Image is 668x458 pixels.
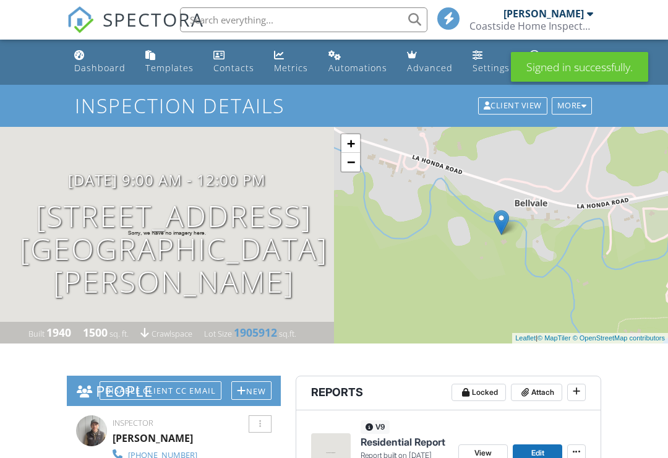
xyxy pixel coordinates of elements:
h1: [STREET_ADDRESS] [GEOGRAPHIC_DATA][PERSON_NAME] [20,200,328,298]
div: Advanced [407,62,453,74]
div: Automations [328,62,387,74]
div: Signed in successfully. [511,52,648,82]
div: [PERSON_NAME] [503,7,584,20]
a: Support Center [525,45,599,80]
a: SPECTORA [67,17,204,43]
span: Built [28,328,45,339]
span: Inspector [113,417,153,428]
h1: Inspection Details [75,95,593,116]
div: Contacts [213,62,254,74]
div: New [231,381,272,400]
a: Leaflet [515,334,536,342]
span: crawlspace [152,328,192,339]
div: Templates [145,62,194,74]
a: Zoom out [341,153,360,171]
a: © OpenStreetMap contributors [573,334,665,342]
a: Templates [140,45,199,80]
a: Settings [468,45,515,80]
div: Settings [473,62,510,74]
div: Coastside Home Inspectors LLC [469,20,593,32]
span: SPECTORA [103,6,204,32]
img: The Best Home Inspection Software - Spectora [67,6,94,33]
a: Client View [477,99,550,110]
a: Metrics [269,45,314,80]
div: Metrics [274,62,308,74]
a: Dashboard [69,45,131,80]
span: sq. ft. [109,328,129,339]
div: More [552,97,593,114]
input: Search everything... [180,7,427,32]
div: 1940 [46,325,71,340]
a: Zoom in [341,134,360,153]
a: © MapTiler [537,334,571,342]
a: Automations (Basic) [323,45,392,80]
div: Dashboard [74,62,126,74]
h3: [DATE] 9:00 am - 12:00 pm [68,171,266,188]
div: 1500 [83,325,108,340]
span: sq.ft. [279,328,296,339]
span: Lot Size [204,328,232,339]
div: Client View [478,97,547,114]
div: [PERSON_NAME] [113,429,193,447]
div: | [512,333,668,343]
div: Disable Client CC Email [100,381,221,400]
a: Advanced [402,45,458,80]
h3: People [67,376,281,406]
a: Contacts [208,45,259,80]
a: 1905912 [234,325,277,340]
